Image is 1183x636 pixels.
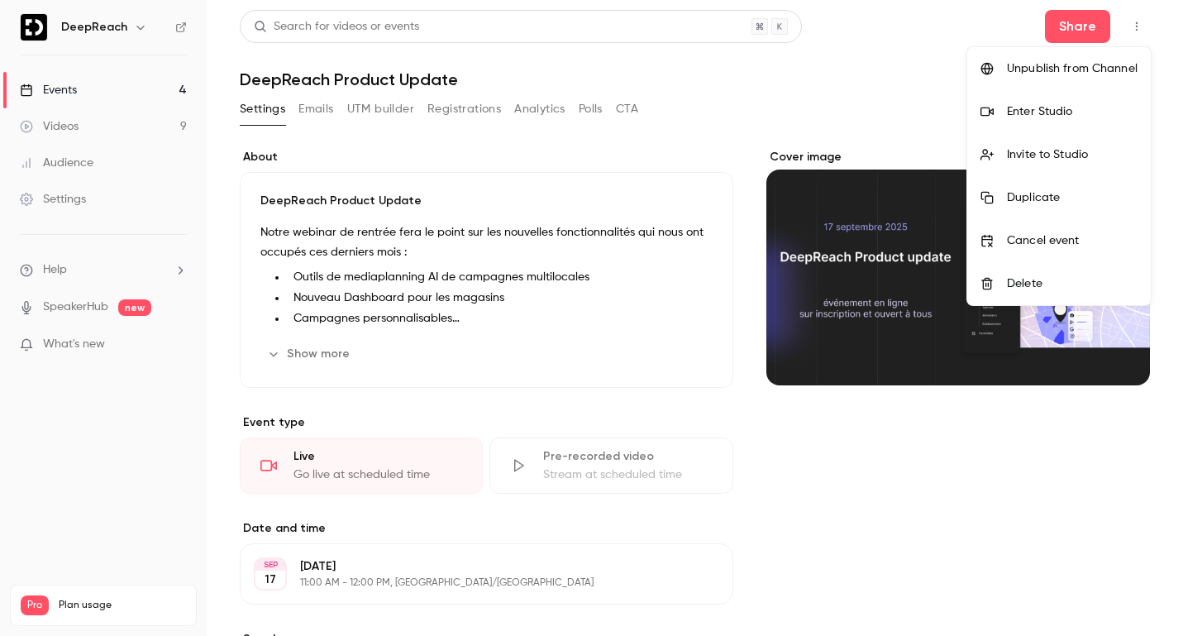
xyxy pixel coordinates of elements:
[1007,103,1138,120] div: Enter Studio
[1007,60,1138,77] div: Unpublish from Channel
[1007,189,1138,206] div: Duplicate
[1007,232,1138,249] div: Cancel event
[1007,275,1138,292] div: Delete
[1007,146,1138,163] div: Invite to Studio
